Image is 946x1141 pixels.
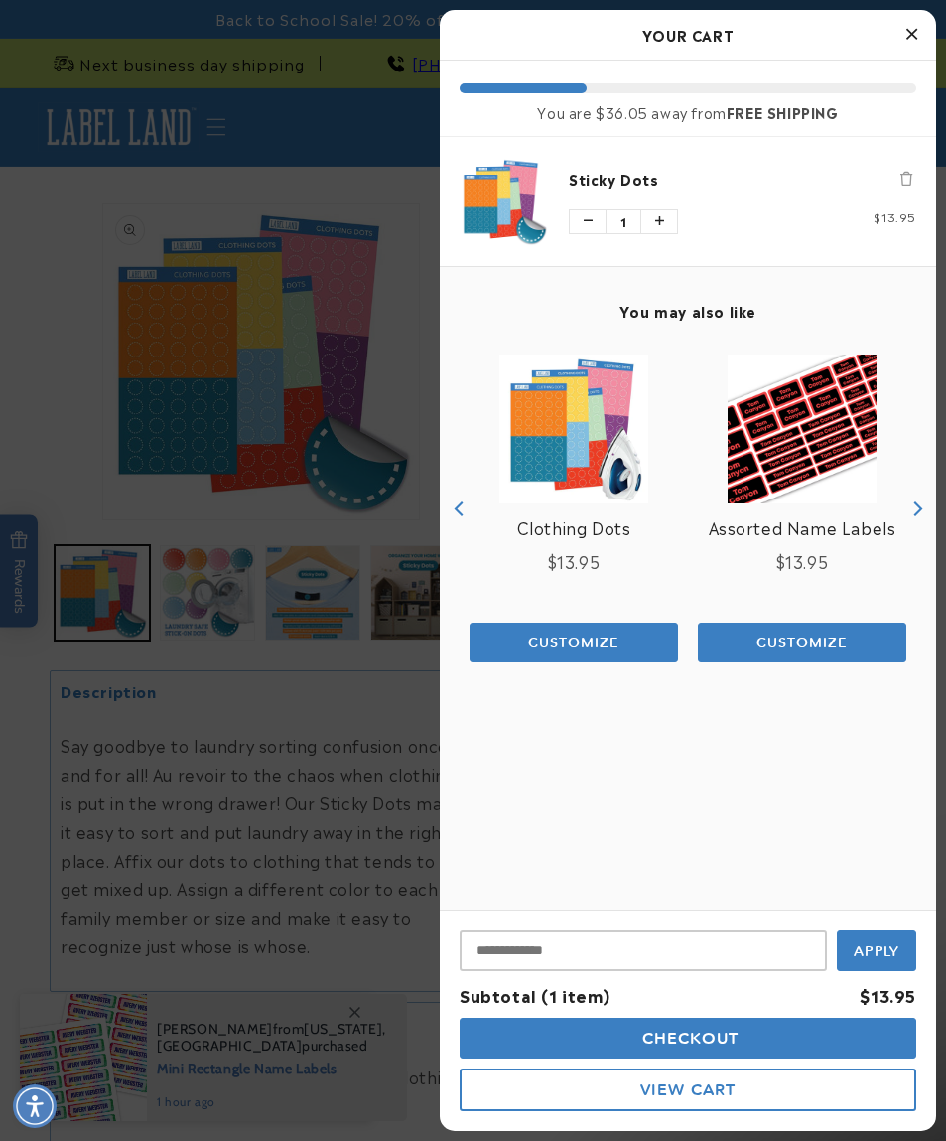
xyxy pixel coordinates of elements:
[727,101,839,122] b: FREE SHIPPING
[569,169,916,189] a: Sticky Dots
[728,355,877,503] img: Assorted Name Labels - Label Land
[445,494,474,523] button: Previous
[756,634,848,651] span: Customize
[460,1018,916,1059] button: cart
[54,56,263,93] button: Are the sticky dots waterproof?
[460,103,916,121] div: You are $36.05 away from
[517,513,631,542] a: View Clothing Dots
[528,634,619,651] span: Customize
[460,302,916,320] h4: You may also like
[874,208,916,225] span: $13.95
[606,210,641,233] span: 1
[13,1084,57,1128] div: Accessibility Menu
[460,1069,916,1111] button: cart
[776,549,829,573] span: $13.95
[637,1029,740,1048] span: Checkout
[460,137,916,266] li: product
[854,942,900,960] span: Apply
[570,210,606,233] button: Decrease quantity of Sticky Dots
[860,981,916,1010] div: $13.95
[896,20,926,50] button: Close Cart
[470,623,678,662] button: Add the product, Assorted Name Labels to Cart
[460,335,688,682] div: product
[896,169,916,189] button: Remove Sticky Dots
[698,623,906,662] button: Add the product, Stick N' Wear® Labels | Stripes to Cart
[499,355,648,503] img: View Clothing Dots
[460,20,916,50] h2: Your Cart
[837,930,916,971] button: Apply
[460,157,549,246] img: Sticky Dots
[709,513,896,542] a: View Assorted Name Labels
[460,930,827,971] input: Input Discount
[640,1080,736,1099] span: View Cart
[470,355,678,503] a: Open this option
[688,335,916,682] div: product
[901,494,931,523] button: Next
[548,549,601,573] span: $13.95
[641,210,677,233] button: Increase quantity of Sticky Dots
[460,983,609,1007] span: Subtotal (1 item)
[62,111,263,149] button: What size are the sticky dots?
